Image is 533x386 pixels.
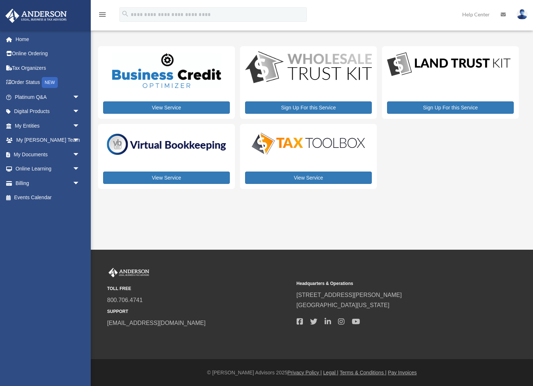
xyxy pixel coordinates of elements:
[245,172,372,184] a: View Service
[98,13,107,19] a: menu
[107,308,292,315] small: SUPPORT
[107,268,151,277] img: Anderson Advisors Platinum Portal
[91,368,533,377] div: © [PERSON_NAME] Advisors 2025
[387,51,510,78] img: LandTrust_lgo-1.jpg
[3,9,69,23] img: Anderson Advisors Platinum Portal
[73,147,87,162] span: arrow_drop_down
[42,77,58,88] div: NEW
[5,90,91,104] a: Platinum Q&Aarrow_drop_down
[387,101,514,114] a: Sign Up For this Service
[5,118,91,133] a: My Entitiesarrow_drop_down
[121,10,129,18] i: search
[5,32,91,47] a: Home
[98,10,107,19] i: menu
[73,90,87,105] span: arrow_drop_down
[5,133,91,148] a: My [PERSON_NAME] Teamarrow_drop_down
[73,162,87,177] span: arrow_drop_down
[388,370,416,375] a: Pay Invoices
[297,302,390,308] a: [GEOGRAPHIC_DATA][US_STATE]
[5,162,91,176] a: Online Learningarrow_drop_down
[5,47,91,61] a: Online Ordering
[297,280,481,288] small: Headquarters & Operations
[73,104,87,119] span: arrow_drop_down
[107,320,206,326] a: [EMAIL_ADDRESS][DOMAIN_NAME]
[517,9,528,20] img: User Pic
[5,104,87,119] a: Digital Productsarrow_drop_down
[297,292,402,298] a: [STREET_ADDRESS][PERSON_NAME]
[73,133,87,148] span: arrow_drop_down
[73,176,87,191] span: arrow_drop_down
[5,147,91,162] a: My Documentsarrow_drop_down
[73,118,87,133] span: arrow_drop_down
[245,101,372,114] a: Sign Up For this Service
[5,176,91,190] a: Billingarrow_drop_down
[107,297,143,303] a: 800.706.4741
[5,75,91,90] a: Order StatusNEW
[5,190,91,205] a: Events Calendar
[5,61,91,75] a: Tax Organizers
[323,370,338,375] a: Legal |
[245,51,372,85] img: WS-Trust-Kit-lgo-1.jpg
[103,101,230,114] a: View Service
[340,370,387,375] a: Terms & Conditions |
[103,172,230,184] a: View Service
[288,370,322,375] a: Privacy Policy |
[107,285,292,293] small: TOLL FREE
